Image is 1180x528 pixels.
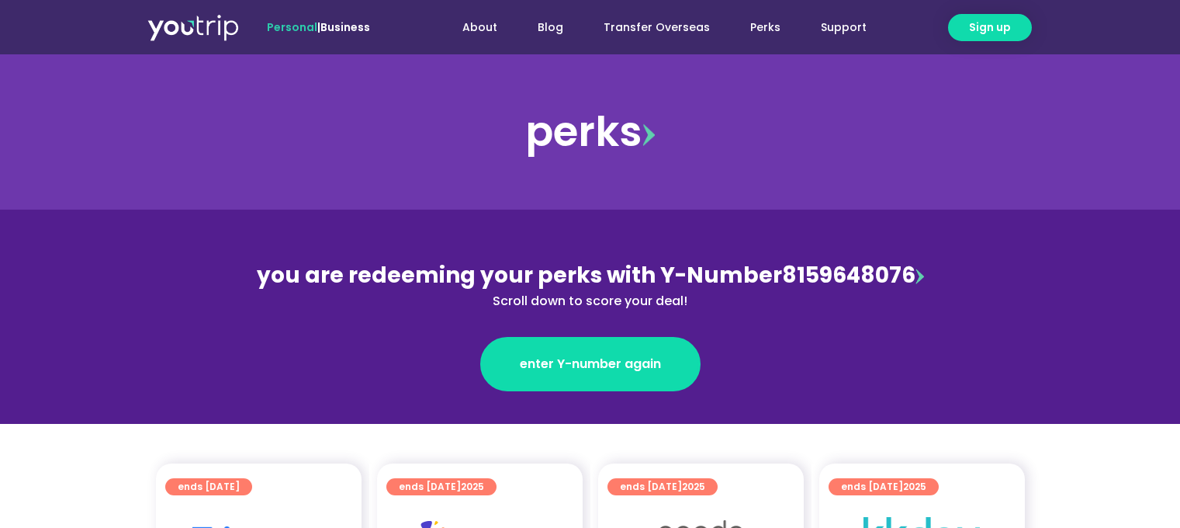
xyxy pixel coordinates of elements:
[254,259,927,311] div: 8159648076
[267,19,317,35] span: Personal
[267,19,370,35] span: |
[801,13,887,42] a: Support
[165,478,252,495] a: ends [DATE]
[969,19,1011,36] span: Sign up
[829,478,939,495] a: ends [DATE]2025
[948,14,1032,41] a: Sign up
[386,478,497,495] a: ends [DATE]2025
[254,292,927,311] div: Scroll down to score your deal!
[730,13,801,42] a: Perks
[682,480,705,493] span: 2025
[520,355,661,373] span: enter Y-number again
[178,478,240,495] span: ends [DATE]
[399,478,484,495] span: ends [DATE]
[620,478,705,495] span: ends [DATE]
[480,337,701,391] a: enter Y-number again
[320,19,370,35] a: Business
[607,478,718,495] a: ends [DATE]2025
[257,260,782,290] span: you are redeeming your perks with Y-Number
[461,480,484,493] span: 2025
[841,478,926,495] span: ends [DATE]
[442,13,517,42] a: About
[517,13,583,42] a: Blog
[412,13,887,42] nav: Menu
[903,480,926,493] span: 2025
[583,13,730,42] a: Transfer Overseas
